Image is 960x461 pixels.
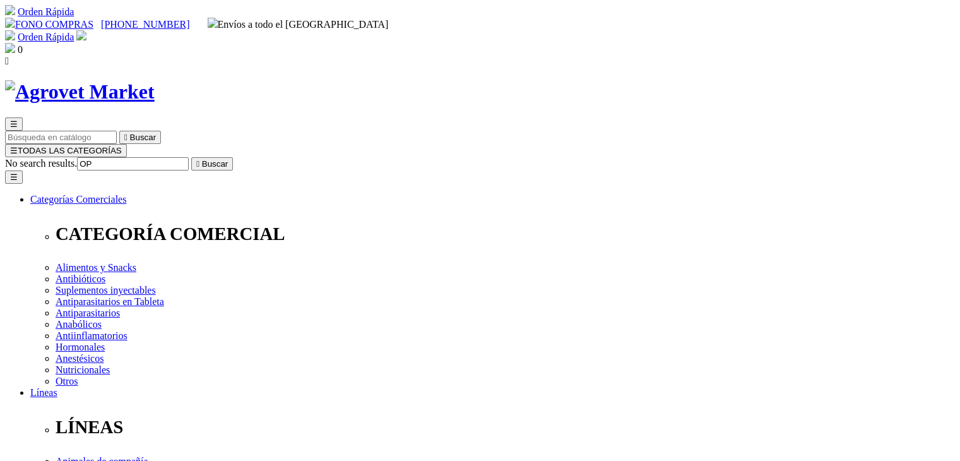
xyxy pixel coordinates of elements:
[56,417,955,438] p: LÍNEAS
[119,131,161,144] button:  Buscar
[56,273,105,284] a: Antibióticos
[56,319,102,330] a: Anabólicos
[130,133,156,142] span: Buscar
[5,18,15,28] img: phone.svg
[191,157,233,171] button:  Buscar
[18,6,74,17] a: Orden Rápida
[76,30,86,40] img: user.svg
[5,117,23,131] button: ☰
[56,224,955,244] p: CATEGORÍA COMERCIAL
[18,32,74,42] a: Orden Rápida
[76,32,86,42] a: Acceda a su cuenta de cliente
[196,159,199,169] i: 
[5,171,23,184] button: ☰
[5,144,127,157] button: ☰TODAS LAS CATEGORÍAS
[77,157,189,171] input: Buscar
[5,19,93,30] a: FONO COMPRAS
[10,119,18,129] span: ☰
[5,158,77,169] span: No search results.
[5,43,15,53] img: shopping-bag.svg
[5,80,155,104] img: Agrovet Market
[30,194,126,205] a: Categorías Comerciales
[56,262,136,273] a: Alimentos y Snacks
[10,146,18,155] span: ☰
[5,56,9,66] i: 
[208,19,389,30] span: Envíos a todo el [GEOGRAPHIC_DATA]
[101,19,189,30] a: [PHONE_NUMBER]
[202,159,228,169] span: Buscar
[56,285,156,296] a: Suplementos inyectables
[5,5,15,15] img: shopping-cart.svg
[56,296,164,307] a: Antiparasitarios en Tableta
[5,131,117,144] input: Buscar
[6,324,218,455] iframe: Brevo live chat
[208,18,218,28] img: delivery-truck.svg
[18,44,23,55] span: 0
[124,133,127,142] i: 
[56,308,120,318] a: Antiparasitarios
[5,30,15,40] img: shopping-cart.svg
